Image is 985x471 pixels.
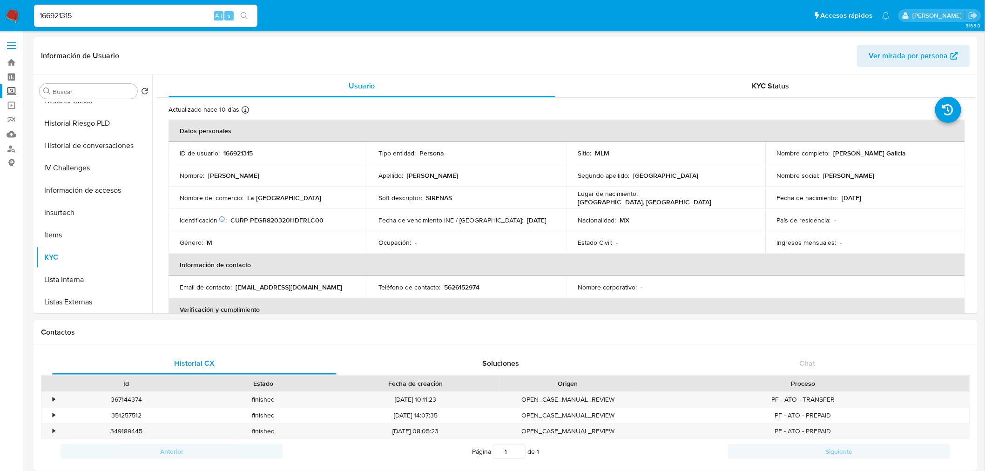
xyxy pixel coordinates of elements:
[53,427,55,436] div: •
[777,194,838,202] p: Fecha de nacimiento :
[180,171,204,180] p: Nombre :
[207,238,212,247] p: M
[223,149,253,157] p: 166921315
[169,298,965,321] th: Verificación y cumplimiento
[195,408,331,423] div: finished
[61,444,283,459] button: Anterior
[331,408,499,423] div: [DATE] 14:07:35
[823,171,875,180] p: [PERSON_NAME]
[537,447,539,456] span: 1
[578,149,591,157] p: Sitio :
[842,194,862,202] p: [DATE]
[578,238,612,247] p: Estado Civil :
[445,283,480,291] p: 5626152974
[36,202,152,224] button: Insurtech
[636,392,970,407] div: PF - ATO - TRANSFER
[912,11,965,20] p: fernanda.escarenogarcia@mercadolibre.com.mx
[483,358,519,369] span: Soluciones
[620,216,629,224] p: MX
[379,216,524,224] p: Fecha de vencimiento INE / [GEOGRAPHIC_DATA] :
[338,379,493,388] div: Fecha de creación
[834,149,906,157] p: [PERSON_NAME] Galicia
[840,238,842,247] p: -
[472,444,539,459] span: Página de
[643,379,963,388] div: Proceso
[499,424,636,439] div: OPEN_CASE_MANUAL_REVIEW
[379,283,441,291] p: Teléfono de contacto :
[499,392,636,407] div: OPEN_CASE_MANUAL_REVIEW
[641,283,642,291] p: -
[36,291,152,313] button: Listas Externas
[636,408,970,423] div: PF - ATO - PREPAID
[230,216,324,224] p: CURP PEGR820320HDFRLC00
[180,216,227,224] p: Identificación :
[36,246,152,269] button: KYC
[180,283,232,291] p: Email de contacto :
[201,379,325,388] div: Estado
[36,157,152,179] button: IV Challenges
[777,171,820,180] p: Nombre social :
[174,358,215,369] span: Historial CX
[195,392,331,407] div: finished
[426,194,452,202] p: SIRENAS
[821,11,873,20] span: Accesos rápidos
[777,216,831,224] p: País de residencia :
[331,424,499,439] div: [DATE] 08:05:23
[578,171,629,180] p: Segundo apellido :
[195,424,331,439] div: finished
[578,283,637,291] p: Nombre corporativo :
[506,379,630,388] div: Origen
[53,395,55,404] div: •
[41,51,119,61] h1: Información de Usuario
[36,269,152,291] button: Lista Interna
[728,444,951,459] button: Siguiente
[379,171,404,180] p: Apellido :
[53,411,55,420] div: •
[208,171,259,180] p: [PERSON_NAME]
[58,408,195,423] div: 351257512
[53,87,134,96] input: Buscar
[379,194,423,202] p: Soft descriptor :
[180,149,220,157] p: ID de usuario :
[968,11,978,20] a: Salir
[180,238,203,247] p: Género :
[64,379,188,388] div: Id
[228,11,230,20] span: s
[415,238,417,247] p: -
[236,283,342,291] p: [EMAIL_ADDRESS][DOMAIN_NAME]
[578,216,616,224] p: Nacionalidad :
[180,194,243,202] p: Nombre del comercio :
[777,238,837,247] p: Ingresos mensuales :
[36,179,152,202] button: Información de accesos
[215,11,223,20] span: Alt
[379,238,412,247] p: Ocupación :
[41,328,970,337] h1: Contactos
[247,194,321,202] p: La [GEOGRAPHIC_DATA]
[595,149,609,157] p: MLM
[43,87,51,95] button: Buscar
[349,81,375,91] span: Usuario
[420,149,445,157] p: Persona
[636,424,970,439] div: PF - ATO - PREPAID
[58,424,195,439] div: 349189445
[36,112,152,135] button: Historial Riesgo PLD
[499,408,636,423] div: OPEN_CASE_MANUAL_REVIEW
[882,12,890,20] a: Notificaciones
[169,254,965,276] th: Información de contacto
[331,392,499,407] div: [DATE] 10:11:23
[578,198,711,206] p: [GEOGRAPHIC_DATA], [GEOGRAPHIC_DATA]
[36,135,152,157] button: Historial de conversaciones
[527,216,547,224] p: [DATE]
[800,358,816,369] span: Chat
[169,120,965,142] th: Datos personales
[379,149,416,157] p: Tipo entidad :
[857,45,970,67] button: Ver mirada por persona
[169,105,239,114] p: Actualizado hace 10 días
[633,171,698,180] p: [GEOGRAPHIC_DATA]
[835,216,837,224] p: -
[58,392,195,407] div: 367144374
[407,171,459,180] p: [PERSON_NAME]
[752,81,789,91] span: KYC Status
[777,149,830,157] p: Nombre completo :
[578,189,638,198] p: Lugar de nacimiento :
